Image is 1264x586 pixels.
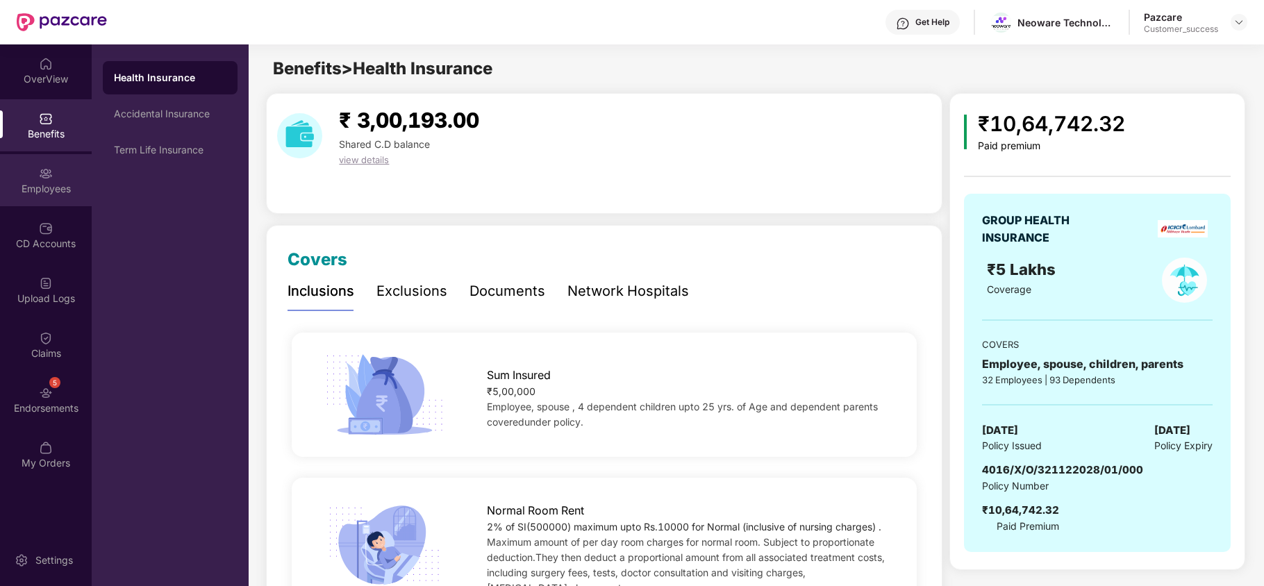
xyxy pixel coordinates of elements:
span: Covers [288,249,347,269]
span: Normal Room Rent [487,502,584,519]
span: [DATE] [982,422,1018,439]
div: Health Insurance [114,71,226,85]
div: ₹10,64,742.32 [978,108,1125,140]
div: Get Help [915,17,949,28]
img: Neoware%20new%20logo-compressed-1.png [991,16,1011,30]
img: svg+xml;base64,PHN2ZyBpZD0iQ2xhaW0iIHhtbG5zPSJodHRwOi8vd3d3LnczLm9yZy8yMDAwL3N2ZyIgd2lkdGg9IjIwIi... [39,331,53,345]
div: Neoware Technology [1017,16,1115,29]
div: 2% of SI(500000) maximum upto Rs.10000 for Normal (inclusive of nursing charges) . [487,519,888,535]
img: svg+xml;base64,PHN2ZyBpZD0iSGVscC0zMngzMiIgeG1sbnM9Imh0dHA6Ly93d3cudzMub3JnLzIwMDAvc3ZnIiB3aWR0aD... [896,17,910,31]
div: 5 [49,377,60,388]
img: policyIcon [1162,258,1207,303]
span: Policy Expiry [1154,438,1213,453]
span: Paid Premium [997,519,1059,534]
div: Settings [31,553,77,567]
img: svg+xml;base64,PHN2ZyBpZD0iTXlfT3JkZXJzIiBkYXRhLW5hbWU9Ik15IE9yZGVycyIgeG1sbnM9Imh0dHA6Ly93d3cudz... [39,441,53,455]
img: icon [320,350,449,439]
img: download [277,113,322,158]
img: icon [964,115,967,149]
div: Term Life Insurance [114,144,226,156]
span: Sum Insured [487,367,551,384]
span: Coverage [987,283,1031,295]
div: Exclusions [376,281,447,302]
div: Employee, spouse, children, parents [982,355,1213,373]
img: insurerLogo [1158,220,1207,237]
div: Paid premium [978,140,1125,152]
span: Shared C.D balance [339,138,430,150]
span: ₹ 3,00,193.00 [339,108,479,133]
div: Pazcare [1144,10,1218,24]
span: Employee, spouse , 4 dependent children upto 25 yrs. of Age and dependent parents coveredunder po... [487,401,878,428]
span: view details [339,154,389,165]
div: Network Hospitals [567,281,689,302]
div: ₹10,64,742.32 [982,502,1059,519]
div: Customer_success [1144,24,1218,35]
img: svg+xml;base64,PHN2ZyBpZD0iRW1wbG95ZWVzIiB4bWxucz0iaHR0cDovL3d3dy53My5vcmcvMjAwMC9zdmciIHdpZHRoPS... [39,167,53,181]
img: svg+xml;base64,PHN2ZyBpZD0iQ0RfQWNjb3VudHMiIGRhdGEtbmFtZT0iQ0QgQWNjb3VudHMiIHhtbG5zPSJodHRwOi8vd3... [39,221,53,235]
span: ₹5 Lakhs [987,260,1060,278]
div: GROUP HEALTH INSURANCE [982,212,1104,246]
img: svg+xml;base64,PHN2ZyBpZD0iU2V0dGluZy0yMHgyMCIgeG1sbnM9Imh0dHA6Ly93d3cudzMub3JnLzIwMDAvc3ZnIiB3aW... [15,553,28,567]
img: svg+xml;base64,PHN2ZyBpZD0iRW5kb3JzZW1lbnRzIiB4bWxucz0iaHR0cDovL3d3dy53My5vcmcvMjAwMC9zdmciIHdpZH... [39,386,53,400]
span: Policy Issued [982,438,1042,453]
div: Accidental Insurance [114,108,226,119]
img: New Pazcare Logo [17,13,107,31]
div: COVERS [982,337,1213,351]
span: 4016/X/O/321122028/01/000 [982,463,1143,476]
img: svg+xml;base64,PHN2ZyBpZD0iSG9tZSIgeG1sbnM9Imh0dHA6Ly93d3cudzMub3JnLzIwMDAvc3ZnIiB3aWR0aD0iMjAiIG... [39,57,53,71]
div: Inclusions [288,281,354,302]
img: svg+xml;base64,PHN2ZyBpZD0iRHJvcGRvd24tMzJ4MzIiIHhtbG5zPSJodHRwOi8vd3d3LnczLm9yZy8yMDAwL3N2ZyIgd2... [1233,17,1245,28]
div: ₹5,00,000 [487,384,888,399]
img: svg+xml;base64,PHN2ZyBpZD0iVXBsb2FkX0xvZ3MiIGRhdGEtbmFtZT0iVXBsb2FkIExvZ3MiIHhtbG5zPSJodHRwOi8vd3... [39,276,53,290]
span: Benefits > Health Insurance [273,58,492,78]
div: Documents [469,281,545,302]
span: [DATE] [1154,422,1190,439]
div: 32 Employees | 93 Dependents [982,373,1213,387]
span: Policy Number [982,480,1049,492]
img: svg+xml;base64,PHN2ZyBpZD0iQmVuZWZpdHMiIHhtbG5zPSJodHRwOi8vd3d3LnczLm9yZy8yMDAwL3N2ZyIgd2lkdGg9Ij... [39,112,53,126]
